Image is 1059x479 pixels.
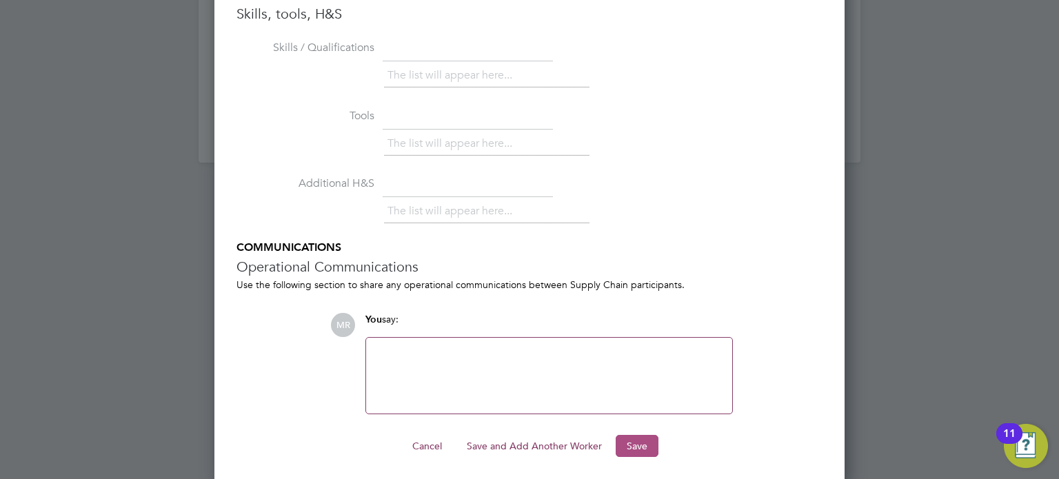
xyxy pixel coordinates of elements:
[1003,434,1016,451] div: 11
[365,314,382,325] span: You
[236,41,374,55] label: Skills / Qualifications
[236,278,823,291] div: Use the following section to share any operational communications between Supply Chain participants.
[236,258,823,276] h3: Operational Communications
[236,5,823,23] h3: Skills, tools, H&S
[331,313,355,337] span: MR
[387,134,518,153] li: The list will appear here...
[387,202,518,221] li: The list will appear here...
[365,313,733,337] div: say:
[616,435,658,457] button: Save
[236,109,374,123] label: Tools
[236,241,823,255] h5: COMMUNICATIONS
[236,176,374,191] label: Additional H&S
[456,435,613,457] button: Save and Add Another Worker
[401,435,453,457] button: Cancel
[1004,424,1048,468] button: Open Resource Center, 11 new notifications
[387,66,518,85] li: The list will appear here...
